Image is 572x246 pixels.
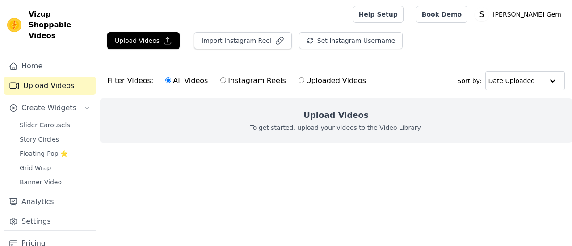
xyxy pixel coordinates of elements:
a: Help Setup [353,6,404,23]
div: Filter Videos: [107,71,371,91]
span: Create Widgets [21,103,76,113]
p: To get started, upload your videos to the Video Library. [250,123,422,132]
a: Book Demo [416,6,467,23]
input: Instagram Reels [220,77,226,83]
a: Banner Video [14,176,96,188]
a: Analytics [4,193,96,211]
button: Set Instagram Username [299,32,403,49]
a: Slider Carousels [14,119,96,131]
a: Grid Wrap [14,162,96,174]
img: Vizup [7,18,21,32]
label: Uploaded Videos [298,75,366,87]
span: Slider Carousels [20,121,70,129]
h2: Upload Videos [303,109,368,121]
input: All Videos [165,77,171,83]
div: Sort by: [458,71,565,90]
button: Create Widgets [4,99,96,117]
a: Settings [4,213,96,230]
a: Story Circles [14,133,96,146]
input: Uploaded Videos [299,77,304,83]
a: Upload Videos [4,77,96,95]
a: Home [4,57,96,75]
button: Upload Videos [107,32,180,49]
span: Banner Video [20,178,62,187]
span: Grid Wrap [20,163,51,172]
span: Story Circles [20,135,59,144]
span: Floating-Pop ⭐ [20,149,68,158]
span: Vizup Shoppable Videos [29,9,93,41]
text: S [479,10,484,19]
a: Floating-Pop ⭐ [14,147,96,160]
button: Import Instagram Reel [194,32,292,49]
label: All Videos [165,75,208,87]
label: Instagram Reels [220,75,286,87]
button: S [PERSON_NAME] Gem [475,6,565,22]
p: [PERSON_NAME] Gem [489,6,565,22]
